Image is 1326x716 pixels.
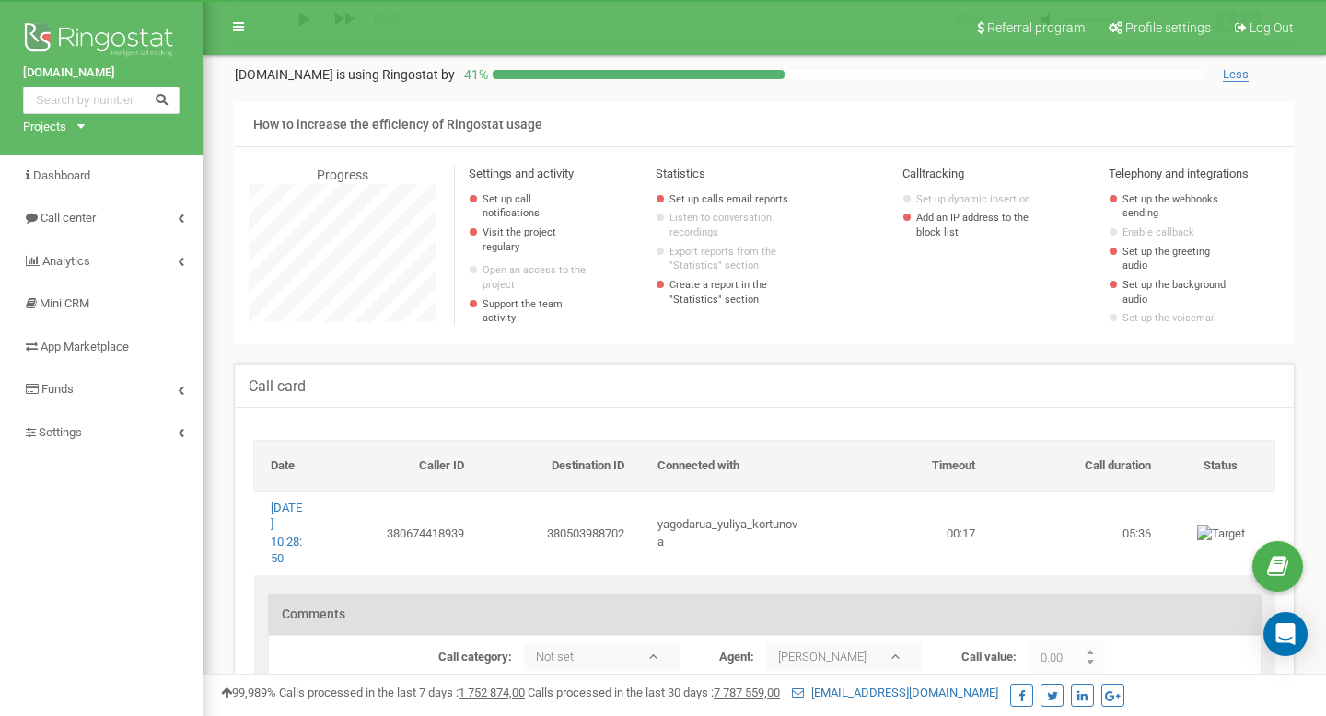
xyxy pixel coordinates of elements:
[23,87,180,114] input: Search by number
[714,686,780,699] u: 7 787 559,00
[1125,20,1211,35] span: Profile settings
[1197,525,1245,543] img: Target
[656,167,705,180] span: Statistics
[817,441,993,492] th: Timeout
[1168,441,1275,492] th: Status
[481,441,642,492] th: Destination ID
[483,192,589,221] a: Set up call notifications
[961,649,1017,666] label: Call value:
[652,643,680,671] b: ▾
[42,254,90,268] span: Analytics
[992,441,1168,492] th: Call duration
[469,167,574,180] span: Settings and activity
[438,649,512,666] label: Call category:
[669,211,819,239] a: Listen to conversation recordings
[1122,278,1227,306] a: Set up the background audio
[766,643,894,671] p: [PERSON_NAME]
[320,441,481,492] th: Caller ID
[481,491,642,575] td: 380503988702
[23,64,180,82] a: [DOMAIN_NAME]
[987,20,1085,35] span: Referral program
[483,263,589,292] a: Open an access to the project
[792,686,998,699] a: [EMAIL_ADDRESS][DOMAIN_NAME]
[1122,311,1227,326] a: Set up the voicemail
[33,168,90,182] span: Dashboard
[992,491,1168,575] td: 05:36
[221,686,276,699] span: 99,989%
[1223,67,1249,82] span: Less
[1122,245,1227,273] a: Set up the greeting audio
[641,491,817,575] td: yagodarua_yuliya_kortunova
[40,296,89,310] span: Mini CRM
[1122,192,1227,221] a: Set up the webhooks sending
[894,643,922,671] b: ▾
[279,686,525,699] span: Calls processed in the last 7 days :
[669,245,819,273] a: Export reports from the "Statistics" section
[320,491,481,575] td: 380674418939
[41,382,74,396] span: Funds
[916,211,1036,239] a: Add an IP address to the block list
[641,441,817,492] th: Connected with
[41,340,129,353] span: App Marketplace
[23,18,180,64] img: Ringostat logo
[459,686,525,699] u: 1 752 874,00
[817,491,993,575] td: 00:17
[669,278,819,306] a: Create a report in the "Statistics" section
[253,117,542,132] span: How to increase the efficiency of Ringostat usage
[1250,20,1294,35] span: Log Out
[23,119,66,136] div: Projects
[1263,612,1308,656] div: Open Intercom Messenger
[719,649,754,666] label: Agent:
[902,167,964,180] span: Calltracking
[336,67,455,82] span: is using Ringostat by
[254,441,320,492] th: Date
[271,501,302,566] a: [DATE] 10:28:50
[268,594,1262,635] h3: Comments
[669,192,819,207] a: Set up calls email reports
[317,167,368,182] span: Progress
[455,65,493,84] p: 41 %
[41,211,96,225] span: Call center
[1122,225,1227,240] a: Enable callback
[249,378,306,395] h5: Сall card
[39,425,82,439] span: Settings
[528,686,780,699] span: Calls processed in the last 30 days :
[1109,167,1249,180] span: Telephony and integrations
[235,65,455,84] p: [DOMAIN_NAME]
[483,225,589,254] p: Visit the project regulary
[524,643,652,671] p: Not set
[916,192,1036,207] a: Set up dynamic insertion
[483,297,589,326] p: Support the team activity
